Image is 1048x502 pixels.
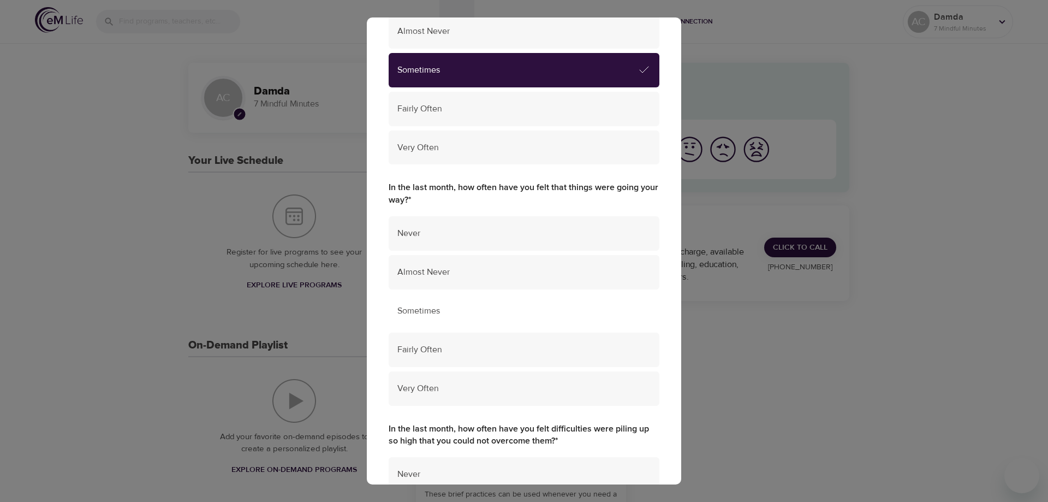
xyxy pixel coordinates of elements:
[389,423,659,448] label: In the last month, how often have you felt difficulties were piling up so high that you could not...
[397,468,651,481] span: Never
[389,181,659,206] label: In the last month, how often have you felt that things were going your way?
[397,382,651,395] span: Very Often
[397,344,651,356] span: Fairly Often
[397,227,651,240] span: Never
[397,141,651,154] span: Very Often
[397,305,651,317] span: Sometimes
[397,64,638,76] span: Sometimes
[397,103,651,115] span: Fairly Often
[397,25,651,38] span: Almost Never
[397,266,651,279] span: Almost Never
